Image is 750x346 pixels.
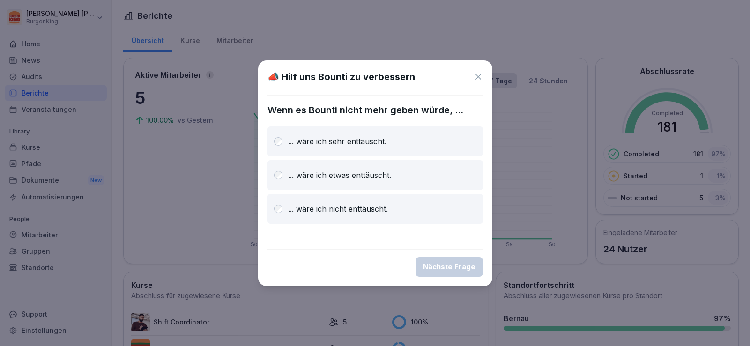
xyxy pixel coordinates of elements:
p: ... wäre ich etwas enttäuscht. [288,169,391,181]
p: ... wäre ich nicht enttäuscht. [288,203,388,214]
h1: 📣 Hilf uns Bounti zu verbessern [267,70,415,84]
p: Wenn es Bounti nicht mehr geben würde, ... [267,103,483,117]
button: Nächste Frage [416,257,483,277]
p: ... wäre ich sehr enttäuscht. [288,136,386,147]
div: Nächste Frage [423,262,475,272]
